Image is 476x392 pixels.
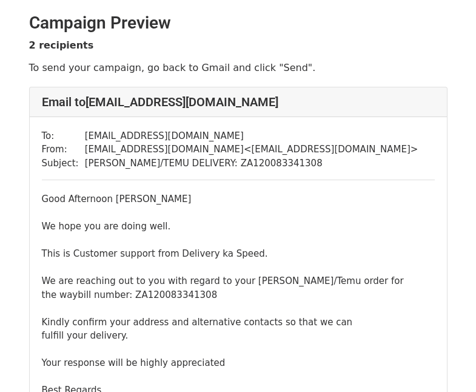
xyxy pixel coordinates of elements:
[42,157,85,171] td: Subject:
[415,334,476,392] iframe: Chat Widget
[85,129,418,143] td: [EMAIL_ADDRESS][DOMAIN_NAME]
[42,143,85,157] td: From:
[29,13,448,33] h2: Campaign Preview
[42,129,85,143] td: To:
[29,61,448,74] p: To send your campaign, go back to Gmail and click "Send".
[85,157,418,171] td: [PERSON_NAME]/TEMU DELIVERY: ZA120083341308
[42,95,435,109] h4: Email to [EMAIL_ADDRESS][DOMAIN_NAME]
[85,143,418,157] td: [EMAIL_ADDRESS][DOMAIN_NAME] < [EMAIL_ADDRESS][DOMAIN_NAME] >
[29,39,94,51] strong: 2 recipients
